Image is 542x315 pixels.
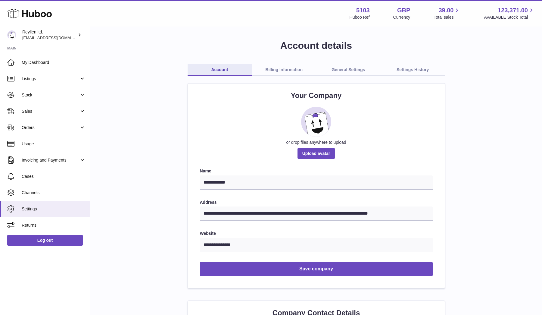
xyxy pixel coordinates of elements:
h1: Account details [100,39,532,52]
span: My Dashboard [22,60,86,65]
label: Address [200,200,433,205]
span: Sales [22,109,79,114]
h2: Your Company [200,91,433,100]
span: Listings [22,76,79,82]
a: Account [188,64,252,76]
a: Settings History [381,64,445,76]
span: Cases [22,174,86,179]
div: or drop files anywhere to upload [200,140,433,145]
span: Invoicing and Payments [22,157,79,163]
span: Orders [22,125,79,131]
span: 123,371.00 [498,6,528,14]
span: 39.00 [438,6,453,14]
a: 39.00 Total sales [434,6,460,20]
a: Billing Information [252,64,316,76]
span: AVAILABLE Stock Total [484,14,535,20]
strong: GBP [397,6,410,14]
div: Currency [393,14,410,20]
div: Reyllen ltd. [22,29,76,41]
img: reyllen@reyllen.com [7,30,16,39]
div: Huboo Ref [350,14,370,20]
span: Settings [22,206,86,212]
label: Name [200,168,433,174]
span: [EMAIL_ADDRESS][DOMAIN_NAME] [22,35,89,40]
img: placeholder_image.svg [301,107,331,137]
span: Channels [22,190,86,196]
a: Log out [7,235,83,246]
span: Stock [22,92,79,98]
a: General Settings [316,64,381,76]
span: Returns [22,222,86,228]
span: Total sales [434,14,460,20]
a: 123,371.00 AVAILABLE Stock Total [484,6,535,20]
span: Upload avatar [297,148,335,159]
span: Usage [22,141,86,147]
button: Save company [200,262,433,276]
strong: 5103 [356,6,370,14]
label: Website [200,231,433,236]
